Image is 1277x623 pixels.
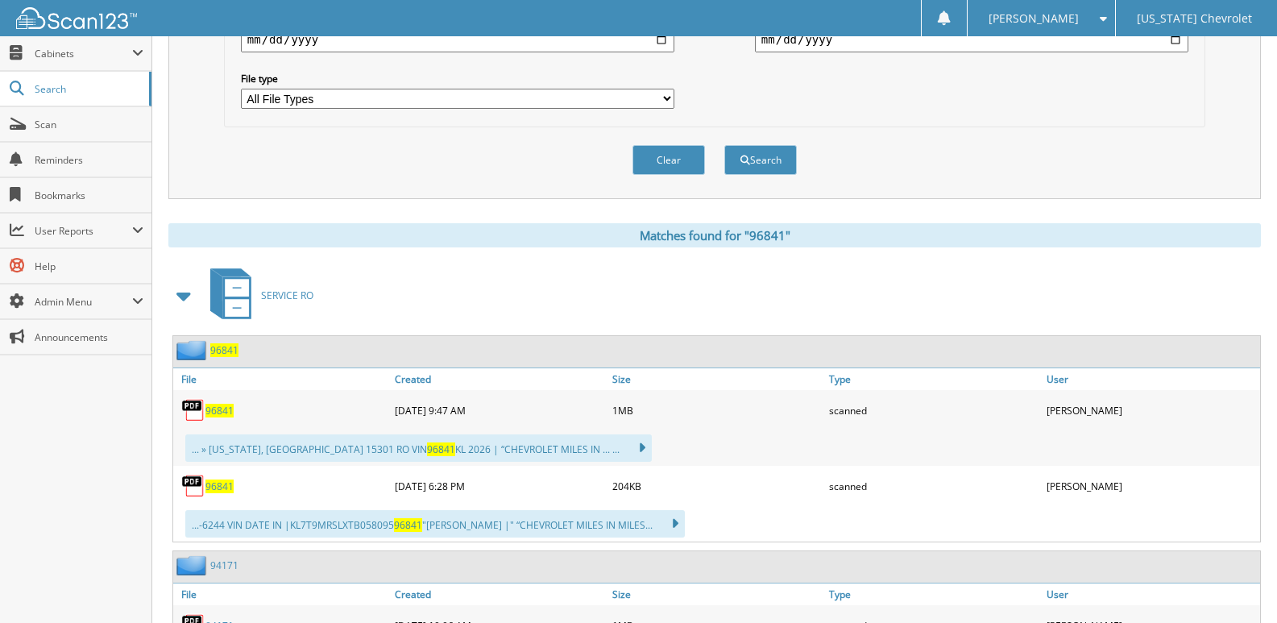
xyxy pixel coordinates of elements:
span: Reminders [35,153,143,167]
button: Search [724,145,797,175]
iframe: Chat Widget [1196,546,1277,623]
input: start [241,27,674,52]
span: Admin Menu [35,295,132,309]
span: SERVICE RO [261,289,313,302]
div: [PERSON_NAME] [1043,394,1260,426]
img: PDF.png [181,398,205,422]
span: [US_STATE] Chevrolet [1137,14,1252,23]
span: Cabinets [35,47,132,60]
a: Size [608,368,826,390]
img: folder2.png [176,340,210,360]
div: ...-6244 VIN DATE IN |KL7T9MRSLXTB058095 "[PERSON_NAME] |" “CHEVROLET MILES IN MILES... [185,510,685,538]
a: File [173,584,391,605]
label: File type [241,72,674,85]
img: folder2.png [176,555,210,575]
a: Size [608,584,826,605]
a: User [1043,368,1260,390]
input: end [755,27,1188,52]
div: 204KB [608,470,826,502]
a: Created [391,584,608,605]
span: Announcements [35,330,143,344]
div: [DATE] 6:28 PM [391,470,608,502]
a: User [1043,584,1260,605]
a: File [173,368,391,390]
div: [PERSON_NAME] [1043,470,1260,502]
div: 1MB [608,394,826,426]
a: Type [825,584,1043,605]
div: [DATE] 9:47 AM [391,394,608,426]
a: 94171 [210,559,238,572]
button: Clear [632,145,705,175]
img: PDF.png [181,474,205,498]
span: Help [35,260,143,273]
span: Bookmarks [35,189,143,202]
span: Scan [35,118,143,131]
a: 96841 [210,343,238,357]
div: scanned [825,470,1043,502]
div: scanned [825,394,1043,426]
a: SERVICE RO [201,264,313,327]
span: 96841 [394,518,422,532]
span: Search [35,82,141,96]
img: scan123-logo-white.svg [16,7,137,29]
a: Type [825,368,1043,390]
a: 96841 [205,404,234,417]
span: User Reports [35,224,132,238]
span: [PERSON_NAME] [989,14,1079,23]
a: Created [391,368,608,390]
span: 96841 [427,442,455,456]
div: Matches found for "96841" [168,223,1261,247]
div: ... » [US_STATE], [GEOGRAPHIC_DATA] 15301 RO VIN KL 2026 | “CHEVROLET MILES IN ... ... [185,434,652,462]
a: 96841 [205,480,234,493]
